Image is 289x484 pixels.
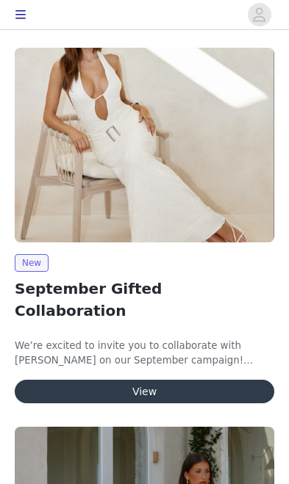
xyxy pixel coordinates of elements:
[252,3,266,26] div: avatar
[15,48,274,242] img: Peppermayo EU
[15,340,253,366] span: We’re excited to invite you to collaborate with [PERSON_NAME] on our September campaign!
[15,278,274,322] h2: September Gifted Collaboration
[15,380,274,403] button: View
[15,386,274,397] a: View
[15,254,49,272] span: New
